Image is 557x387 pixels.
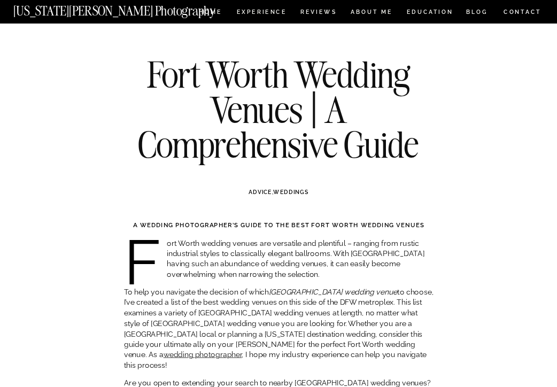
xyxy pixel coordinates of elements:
[143,188,413,197] h3: ,
[124,238,434,280] p: Fort Worth wedding venues are versatile and plentiful – ranging from rustic industrial styles to ...
[466,9,489,17] a: BLOG
[351,9,393,17] a: ABOUT ME
[249,189,272,196] a: ADVICE
[237,9,285,17] a: Experience
[133,222,424,229] strong: A WEDDING PHOTOGRAPHER’S GUIDE TO THE BEST FORT WORTH WEDDING VENUES
[124,288,434,371] p: To help you navigate the decision of which to choose, I’ve created a list of the best wedding ven...
[197,9,223,17] a: HOME
[269,288,398,297] em: [GEOGRAPHIC_DATA] wedding venue
[300,9,335,17] a: REVIEWS
[110,57,447,162] h1: Fort Worth Wedding Venues | A Comprehensive Guide
[164,350,242,359] a: wedding photographer
[503,7,541,17] a: CONTACT
[13,5,246,13] a: [US_STATE][PERSON_NAME] Photography
[273,189,308,196] a: WEDDINGS
[406,9,454,17] a: EDUCATION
